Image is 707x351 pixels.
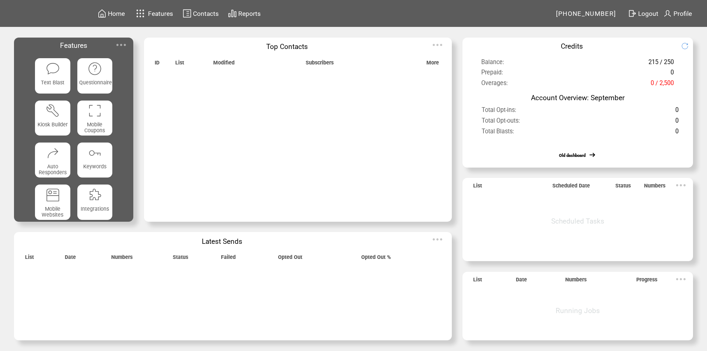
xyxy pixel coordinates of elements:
[675,128,679,139] span: 0
[77,101,112,136] a: Mobile Coupons
[561,42,583,50] span: Credits
[183,9,191,18] img: contacts.svg
[35,58,70,93] a: Text Blast
[60,41,87,50] span: Features
[673,178,688,193] img: ellypsis.svg
[430,38,445,52] img: ellypsis.svg
[227,8,262,19] a: Reports
[430,232,445,247] img: ellypsis.svg
[426,60,439,70] span: More
[81,206,109,212] span: Integrations
[213,60,235,70] span: Modified
[482,117,520,128] span: Total Opt-outs:
[556,10,616,17] span: [PHONE_NUMBER]
[278,254,302,264] span: Opted Out
[306,60,334,70] span: Subscribers
[114,38,129,52] img: ellypsis.svg
[651,80,674,91] span: 0 / 2,500
[193,10,219,17] span: Contacts
[133,6,175,21] a: Features
[228,9,237,18] img: chart.svg
[77,58,112,93] a: Questionnaire
[266,42,308,51] span: Top Contacts
[88,146,102,160] img: keywords.svg
[551,217,604,225] span: Scheduled Tasks
[481,80,508,91] span: Overages:
[134,7,147,20] img: features.svg
[42,206,63,218] span: Mobile Websites
[627,8,662,19] a: Logout
[202,237,242,246] span: Latest Sends
[46,103,60,118] img: tool%201.svg
[83,164,106,169] span: Keywords
[673,272,688,287] img: ellypsis.svg
[25,254,34,264] span: List
[108,10,125,17] span: Home
[565,277,587,287] span: Numbers
[65,254,76,264] span: Date
[79,80,112,85] span: Questionnaire
[221,254,236,264] span: Failed
[39,164,67,175] span: Auto Responders
[473,277,482,287] span: List
[173,254,188,264] span: Status
[675,117,679,128] span: 0
[482,106,516,117] span: Total Opt-ins:
[35,101,70,136] a: Kiosk Builder
[559,153,585,158] a: Old dashboard
[615,183,631,193] span: Status
[84,122,105,133] span: Mobile Coupons
[644,183,665,193] span: Numbers
[531,94,625,102] span: Account Overview: September
[175,60,184,70] span: List
[638,10,658,17] span: Logout
[473,183,482,193] span: List
[41,80,64,85] span: Text Blast
[663,9,672,18] img: profile.svg
[636,277,657,287] span: Progress
[46,146,60,160] img: auto-responders.svg
[556,306,600,315] span: Running Jobs
[148,10,173,17] span: Features
[77,143,112,178] a: Keywords
[662,8,693,19] a: Profile
[38,122,68,127] span: Kiosk Builder
[88,188,102,202] img: integrations.svg
[35,143,70,178] a: Auto Responders
[681,42,696,50] img: refresh.png
[482,128,514,139] span: Total Blasts:
[361,254,391,264] span: Opted Out %
[648,59,674,70] span: 215 / 250
[628,9,637,18] img: exit.svg
[481,59,504,70] span: Balance:
[88,103,102,118] img: coupons.svg
[552,183,590,193] span: Scheduled Date
[182,8,220,19] a: Contacts
[98,9,106,18] img: home.svg
[46,62,60,76] img: text-blast.svg
[35,185,70,220] a: Mobile Websites
[96,8,126,19] a: Home
[481,69,503,80] span: Prepaid:
[675,106,679,117] span: 0
[155,60,159,70] span: ID
[111,254,133,264] span: Numbers
[671,69,674,80] span: 0
[88,62,102,76] img: questionnaire.svg
[673,10,692,17] span: Profile
[77,185,112,220] a: Integrations
[238,10,261,17] span: Reports
[46,188,60,202] img: mobile-websites.svg
[516,277,527,287] span: Date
